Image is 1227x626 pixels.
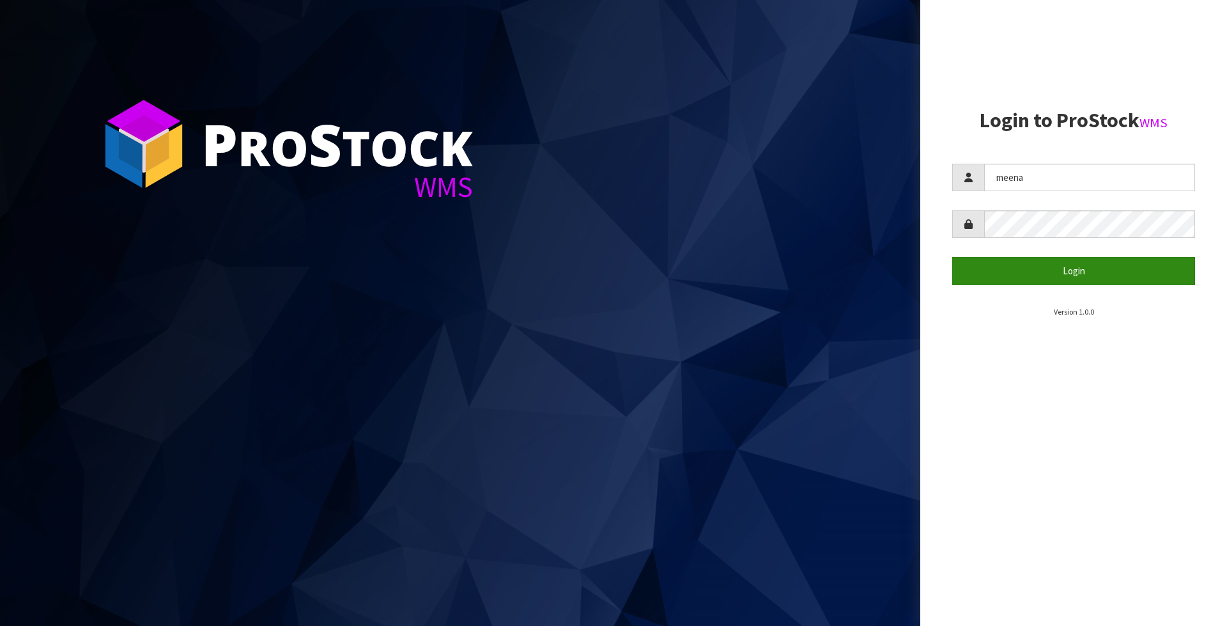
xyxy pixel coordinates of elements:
[952,257,1195,285] button: Login
[952,109,1195,132] h2: Login to ProStock
[201,115,473,173] div: ro tock
[96,96,192,192] img: ProStock Cube
[309,105,342,183] span: S
[984,164,1195,191] input: Username
[1054,307,1094,317] small: Version 1.0.0
[1139,114,1168,131] small: WMS
[201,105,238,183] span: P
[201,173,473,201] div: WMS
